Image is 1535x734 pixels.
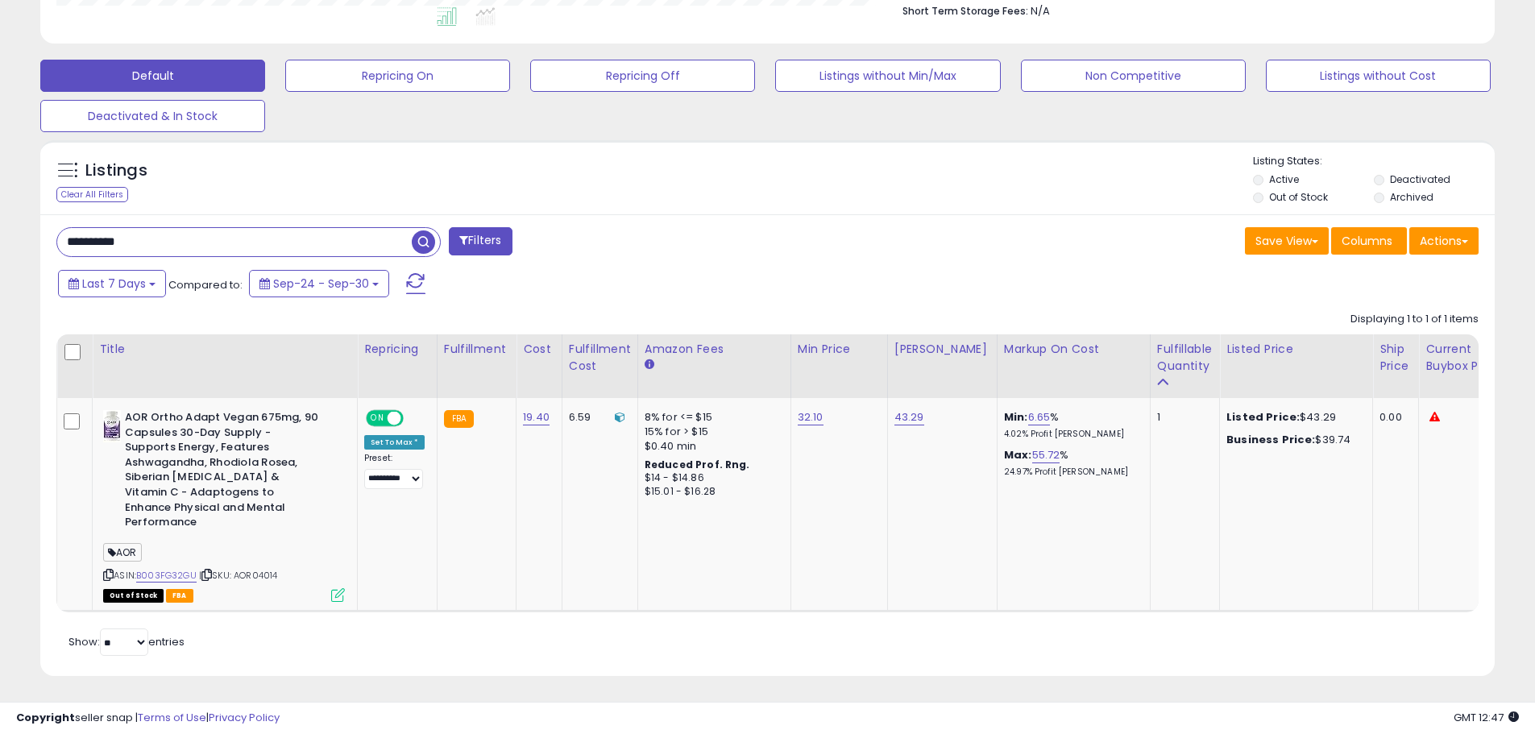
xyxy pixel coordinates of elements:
span: Compared to: [168,277,243,292]
div: $14 - $14.86 [645,471,778,485]
div: % [1004,448,1138,478]
div: Current Buybox Price [1425,341,1508,375]
img: 41z7usic7AL._SL40_.jpg [103,410,121,442]
span: AOR [103,543,142,562]
button: Last 7 Days [58,270,166,297]
b: AOR Ortho Adapt Vegan 675mg, 90 Capsules 30-Day Supply - Supports Energy, Features Ashwagandha, R... [125,410,321,534]
div: Fulfillable Quantity [1157,341,1213,375]
button: Actions [1409,227,1479,255]
span: N/A [1031,3,1050,19]
b: Business Price: [1226,432,1315,447]
label: Deactivated [1390,172,1450,186]
div: 8% for <= $15 [645,410,778,425]
div: Fulfillment Cost [569,341,631,375]
span: All listings that are currently out of stock and unavailable for purchase on Amazon [103,589,164,603]
button: Repricing Off [530,60,755,92]
button: Save View [1245,227,1329,255]
span: OFF [401,412,427,425]
label: Archived [1390,190,1433,204]
a: 43.29 [894,409,924,425]
p: Listing States: [1253,154,1495,169]
h5: Listings [85,160,147,182]
div: Cost [523,341,555,358]
div: $43.29 [1226,410,1360,425]
button: Deactivated & In Stock [40,100,265,132]
div: % [1004,410,1138,440]
p: 4.02% Profit [PERSON_NAME] [1004,429,1138,440]
button: Sep-24 - Sep-30 [249,270,389,297]
span: Show: entries [68,634,185,649]
label: Out of Stock [1269,190,1328,204]
button: Default [40,60,265,92]
div: 6.59 [569,410,625,425]
div: Title [99,341,351,358]
a: 6.65 [1028,409,1051,425]
div: Displaying 1 to 1 of 1 items [1350,312,1479,327]
button: Non Competitive [1021,60,1246,92]
span: Last 7 Days [82,276,146,292]
span: FBA [166,589,193,603]
div: seller snap | | [16,711,280,726]
div: Clear All Filters [56,187,128,202]
button: Columns [1331,227,1407,255]
button: Filters [449,227,512,255]
div: Repricing [364,341,430,358]
div: $15.01 - $16.28 [645,485,778,499]
a: B003FG32GU [136,569,197,583]
span: Sep-24 - Sep-30 [273,276,369,292]
div: $0.40 min [645,439,778,454]
span: | SKU: AOR04014 [199,569,278,582]
b: Reduced Prof. Rng. [645,458,750,471]
a: 19.40 [523,409,550,425]
b: Short Term Storage Fees: [902,4,1028,18]
a: 32.10 [798,409,824,425]
b: Listed Price: [1226,409,1300,425]
div: Set To Max * [364,435,425,450]
th: The percentage added to the cost of goods (COGS) that forms the calculator for Min & Max prices. [997,334,1150,398]
a: 55.72 [1032,447,1060,463]
div: 1 [1157,410,1207,425]
b: Max: [1004,447,1032,462]
div: 15% for > $15 [645,425,778,439]
div: Fulfillment [444,341,509,358]
div: [PERSON_NAME] [894,341,990,358]
p: 24.97% Profit [PERSON_NAME] [1004,467,1138,478]
small: Amazon Fees. [645,358,654,372]
a: Privacy Policy [209,710,280,725]
div: 0.00 [1379,410,1406,425]
strong: Copyright [16,710,75,725]
div: ASIN: [103,410,345,600]
span: 2025-10-8 12:47 GMT [1454,710,1519,725]
button: Listings without Min/Max [775,60,1000,92]
button: Listings without Cost [1266,60,1491,92]
a: Terms of Use [138,710,206,725]
b: Min: [1004,409,1028,425]
div: $39.74 [1226,433,1360,447]
div: Amazon Fees [645,341,784,358]
div: Markup on Cost [1004,341,1143,358]
div: Min Price [798,341,881,358]
div: Ship Price [1379,341,1412,375]
div: Preset: [364,453,425,489]
small: FBA [444,410,474,428]
button: Repricing On [285,60,510,92]
div: Listed Price [1226,341,1366,358]
label: Active [1269,172,1299,186]
span: Columns [1342,233,1392,249]
span: ON [367,412,388,425]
